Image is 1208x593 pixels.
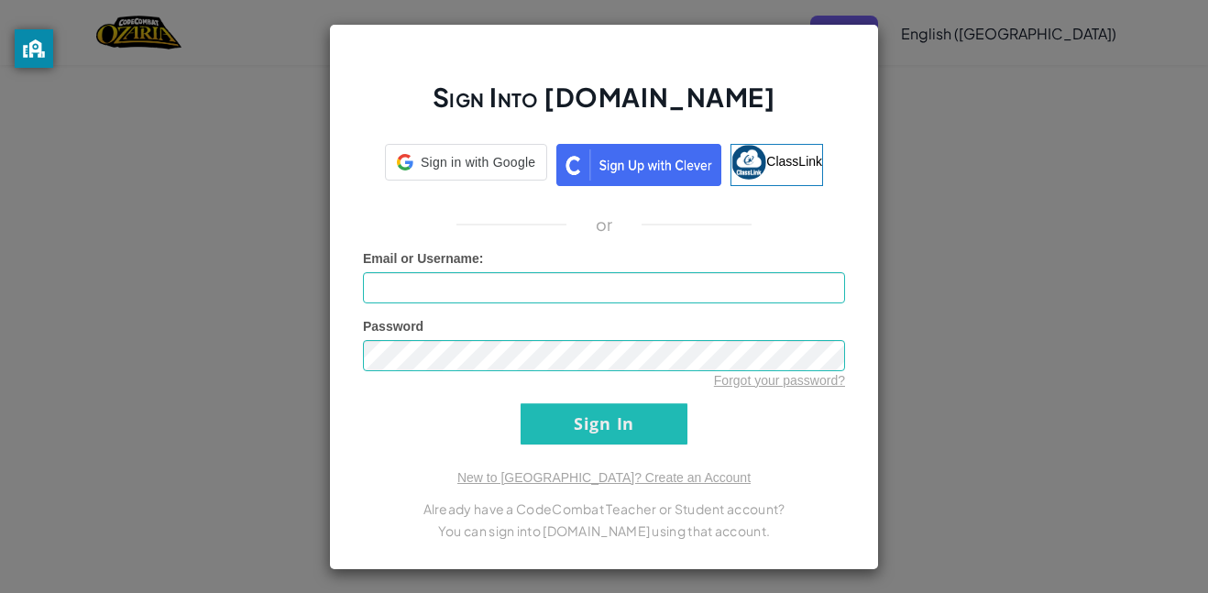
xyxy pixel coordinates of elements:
[385,144,547,186] a: Sign in with Google
[363,498,845,520] p: Already have a CodeCombat Teacher or Student account?
[15,29,53,68] button: privacy banner
[421,153,535,171] span: Sign in with Google
[363,251,479,266] span: Email or Username
[363,319,423,334] span: Password
[556,144,721,186] img: clever_sso_button@2x.png
[714,373,845,388] a: Forgot your password?
[363,520,845,542] p: You can sign into [DOMAIN_NAME] using that account.
[521,403,687,445] input: Sign In
[457,470,751,485] a: New to [GEOGRAPHIC_DATA]? Create an Account
[596,214,613,236] p: or
[363,249,484,268] label: :
[363,80,845,133] h2: Sign Into [DOMAIN_NAME]
[731,145,766,180] img: classlink-logo-small.png
[385,144,547,181] div: Sign in with Google
[766,153,822,168] span: ClassLink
